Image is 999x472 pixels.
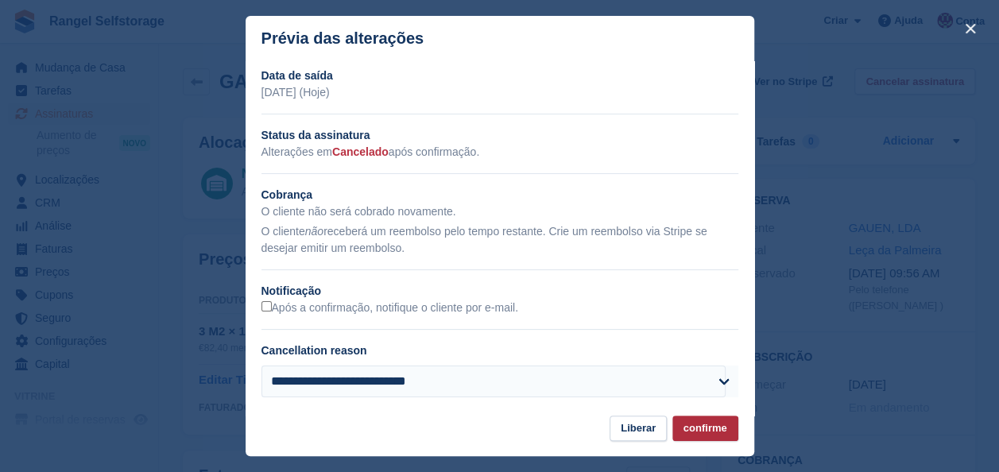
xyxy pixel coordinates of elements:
input: Após a confirmação, notifique o cliente por e-mail. [261,301,272,311]
p: O cliente receberá um reembolso pelo tempo restante. Crie um reembolso via Stripe se desejar emit... [261,223,738,257]
h2: Status da assinatura [261,127,738,144]
p: Alterações em após confirmação. [261,144,738,161]
h2: Data de saída [261,68,738,84]
button: Liberar [610,416,667,442]
p: O cliente não será cobrado novamente. [261,203,738,220]
label: Cancellation reason [261,344,367,357]
label: Após a confirmação, notifique o cliente por e-mail. [261,301,519,315]
h2: Notificação [261,283,738,300]
p: Prévia das alterações [261,29,424,48]
span: Cancelado [332,145,389,158]
button: confirme [672,416,738,442]
button: close [958,16,983,41]
p: [DATE] (Hoje) [261,84,738,101]
h2: Cobrança [261,187,738,203]
em: não [305,225,323,238]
